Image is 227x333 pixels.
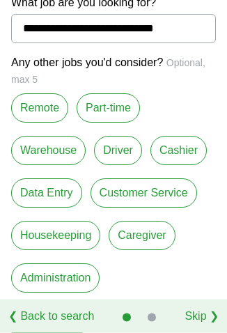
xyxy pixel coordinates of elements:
[11,93,68,123] label: Remote
[11,136,86,165] label: Warehouse
[11,178,82,208] label: Data Entry
[77,93,140,123] label: Part-time
[150,136,207,165] label: Cashier
[11,263,100,293] label: Administration
[91,178,197,208] label: Customer Service
[94,136,142,165] label: Driver
[8,308,94,325] a: ❮ Back to search
[185,308,219,325] a: Skip ❯
[11,54,216,88] p: Any other jobs you'd consider?
[109,221,175,250] label: Caregiver
[11,221,100,250] label: Housekeeping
